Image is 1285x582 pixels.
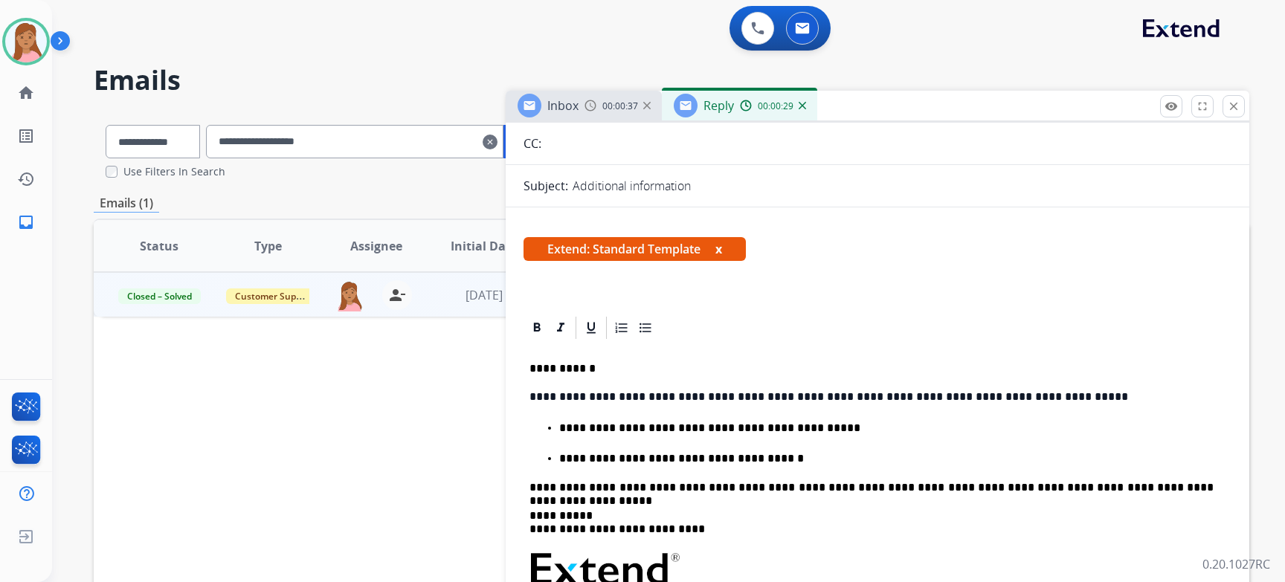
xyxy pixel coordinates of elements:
[350,237,402,255] span: Assignee
[118,288,201,304] span: Closed – Solved
[526,317,548,339] div: Bold
[335,280,364,311] img: agent-avatar
[524,177,568,195] p: Subject:
[17,213,35,231] mat-icon: inbox
[451,237,518,255] span: Initial Date
[5,21,47,62] img: avatar
[524,135,541,152] p: CC:
[550,317,572,339] div: Italic
[1196,100,1209,113] mat-icon: fullscreen
[140,237,178,255] span: Status
[611,317,633,339] div: Ordered List
[703,97,734,114] span: Reply
[254,237,282,255] span: Type
[17,84,35,102] mat-icon: home
[602,100,638,112] span: 00:00:37
[1165,100,1178,113] mat-icon: remove_red_eye
[634,317,657,339] div: Bullet List
[573,177,691,195] p: Additional information
[17,127,35,145] mat-icon: list_alt
[483,133,497,151] mat-icon: clear
[388,286,406,304] mat-icon: person_remove
[123,164,225,179] label: Use Filters In Search
[17,170,35,188] mat-icon: history
[758,100,793,112] span: 00:00:29
[715,240,722,258] button: x
[580,317,602,339] div: Underline
[226,288,323,304] span: Customer Support
[94,194,159,213] p: Emails (1)
[466,287,503,303] span: [DATE]
[1227,100,1240,113] mat-icon: close
[547,97,579,114] span: Inbox
[524,237,746,261] span: Extend: Standard Template
[1202,555,1270,573] p: 0.20.1027RC
[94,65,1249,95] h2: Emails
